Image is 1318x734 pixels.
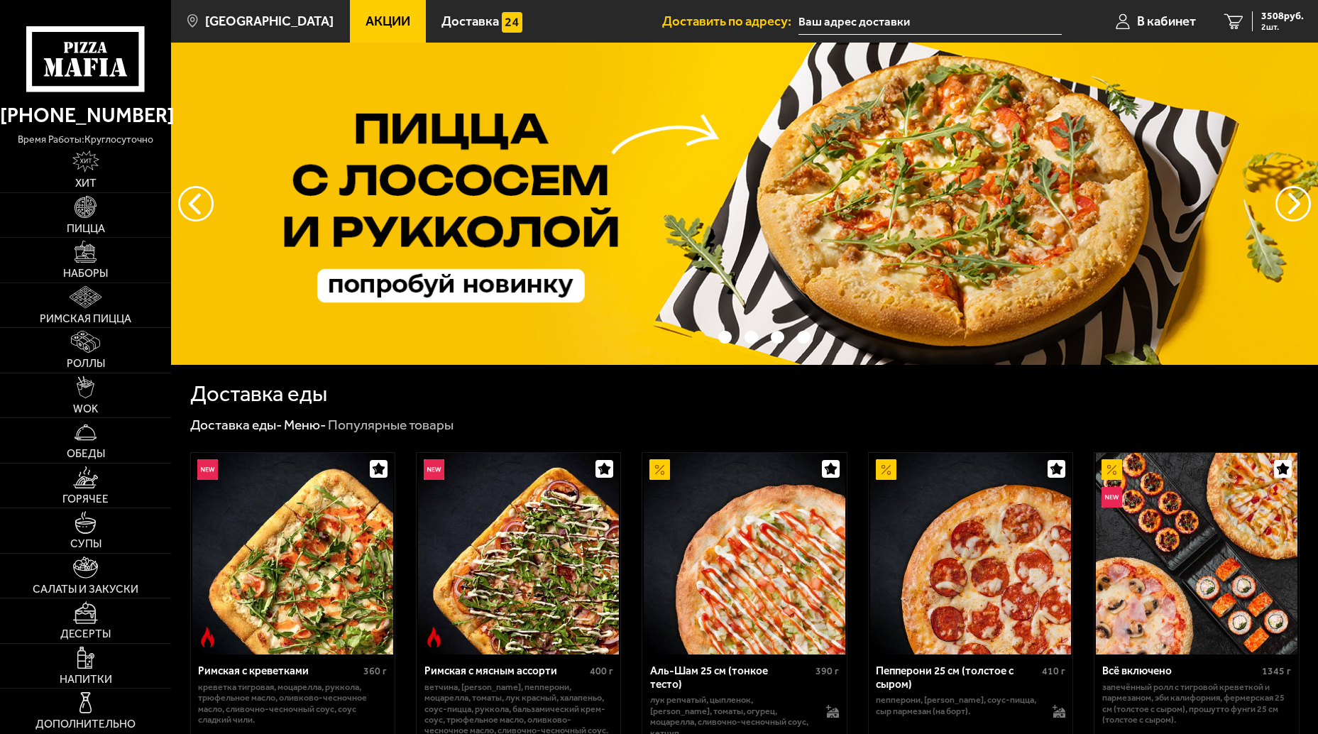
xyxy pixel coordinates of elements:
span: Дополнительно [35,719,136,730]
span: Салаты и закуски [33,584,138,596]
span: 3508 руб. [1261,11,1304,21]
input: Ваш адрес доставки [798,9,1062,35]
p: пепперони, [PERSON_NAME], соус-пицца, сыр пармезан (на борт). [876,694,1038,716]
img: Римская с креветками [192,453,393,654]
p: креветка тигровая, моцарелла, руккола, трюфельное масло, оливково-чесночное масло, сливочно-чесно... [198,681,387,725]
span: Обеды [67,449,105,460]
span: Горячее [62,494,109,505]
div: Римская с креветками [198,664,360,678]
span: 2 шт. [1261,23,1304,31]
img: Акционный [876,459,896,480]
span: Наборы [63,268,108,280]
span: Напитки [60,674,112,686]
button: точки переключения [771,331,784,344]
span: 410 г [1042,665,1065,677]
span: 1345 г [1262,665,1291,677]
span: [GEOGRAPHIC_DATA] [205,15,334,28]
span: Доставка [441,15,499,28]
span: Римская пицца [40,314,131,325]
h1: Доставка еды [190,383,327,405]
span: Десерты [60,629,111,640]
div: Популярные товары [328,416,454,434]
a: Меню- [284,417,326,433]
div: Римская с мясным ассорти [424,664,586,678]
span: Акции [366,15,410,28]
img: Острое блюдо [424,627,444,647]
div: Пепперони 25 см (толстое с сыром) [876,664,1038,691]
img: Аль-Шам 25 см (тонкое тесто) [644,453,845,654]
img: Акционный [649,459,670,480]
span: В кабинет [1137,15,1196,28]
img: Пепперони 25 см (толстое с сыром) [870,453,1071,654]
a: АкционныйПепперони 25 см (толстое с сыром) [869,453,1072,654]
button: точки переключения [745,331,758,344]
p: Запечённый ролл с тигровой креветкой и пармезаном, Эби Калифорния, Фермерская 25 см (толстое с сы... [1102,681,1291,725]
span: 390 г [815,665,839,677]
span: Пицца [67,224,105,235]
button: следующий [178,186,214,221]
img: Новинка [197,459,218,480]
img: Острое блюдо [197,627,218,647]
img: Новинка [1102,487,1122,508]
a: АкционныйАль-Шам 25 см (тонкое тесто) [642,453,846,654]
span: Доставить по адресу: [662,15,798,28]
div: Аль-Шам 25 см (тонкое тесто) [650,664,812,691]
div: Всё включено [1102,664,1258,678]
a: НовинкаОстрое блюдоРимская с креветками [191,453,395,654]
a: Доставка еды- [190,417,282,433]
img: Акционный [1102,459,1122,480]
span: Хит [75,178,97,190]
img: 15daf4d41897b9f0e9f617042186c801.svg [502,12,522,33]
span: 400 г [590,665,613,677]
button: точки переключения [692,331,705,344]
img: Римская с мясным ассорти [418,453,619,654]
span: 360 г [363,665,387,677]
span: Супы [70,539,101,550]
a: АкционныйНовинкаВсё включено [1094,453,1298,654]
a: НовинкаОстрое блюдоРимская с мясным ассорти [417,453,620,654]
img: Новинка [424,459,444,480]
button: предыдущий [1275,186,1311,221]
button: точки переключения [718,331,732,344]
span: Роллы [67,358,105,370]
span: WOK [73,404,98,415]
button: точки переключения [797,331,811,344]
img: Всё включено [1096,453,1297,654]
